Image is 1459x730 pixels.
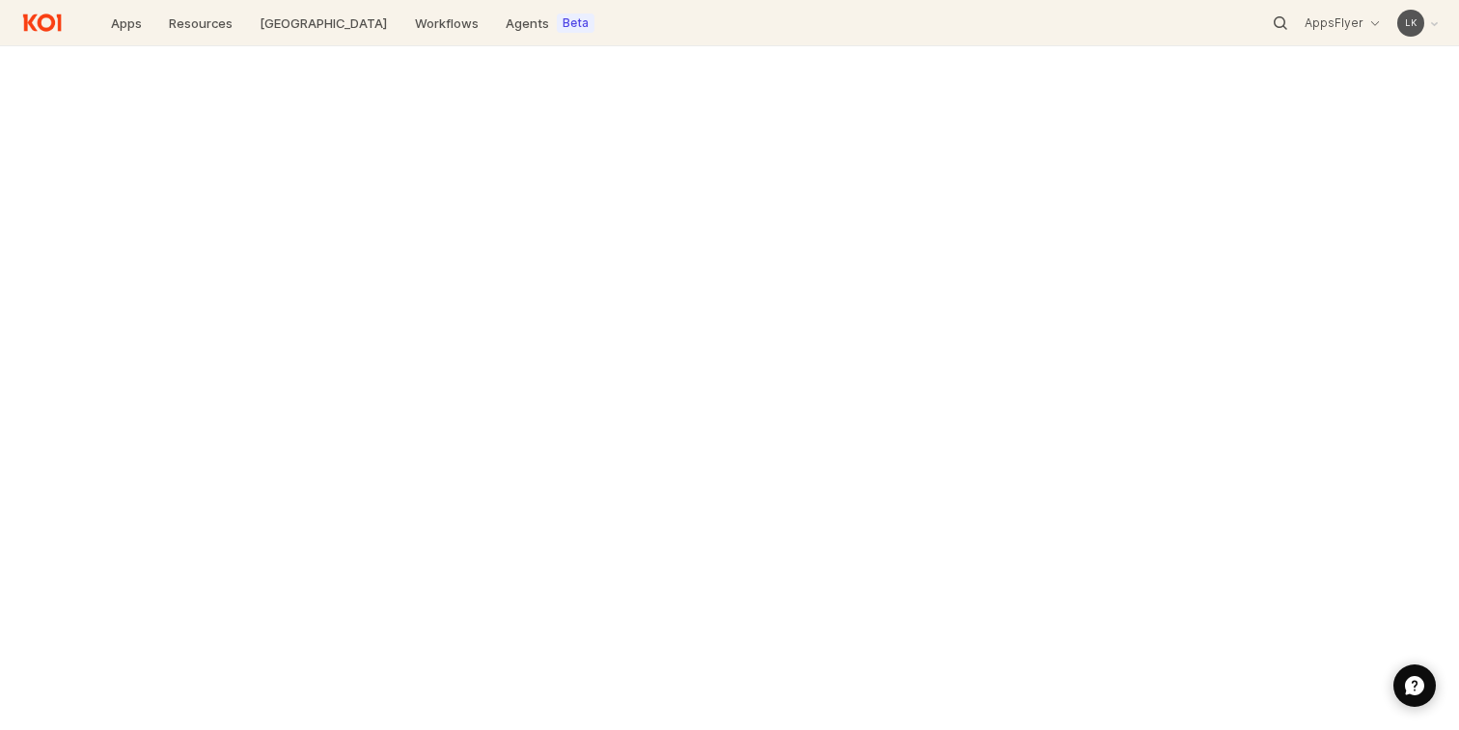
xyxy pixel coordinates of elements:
div: L K [1405,14,1417,33]
button: AppsFlyer [1296,12,1390,35]
p: AppsFlyer [1305,15,1363,31]
a: Apps [99,10,153,37]
label: Beta [563,15,589,31]
a: [GEOGRAPHIC_DATA] [248,10,399,37]
img: Return to home page [15,8,69,38]
a: AgentsBeta [494,10,606,37]
a: Workflows [403,10,490,37]
a: Resources [157,10,244,37]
